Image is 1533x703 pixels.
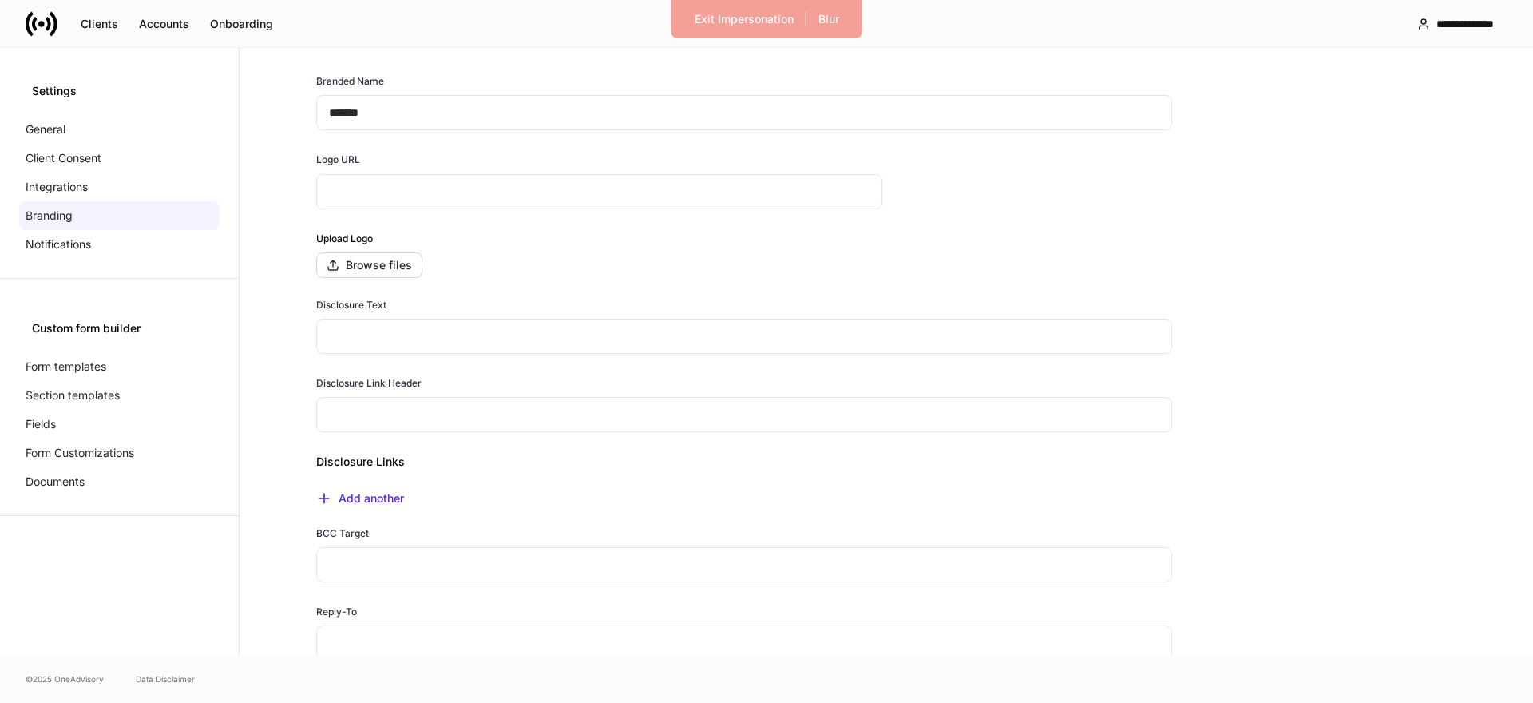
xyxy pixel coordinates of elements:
p: Notifications [26,236,91,252]
div: Blur [818,14,839,25]
div: Custom form builder [32,320,207,336]
button: Onboarding [200,11,283,37]
div: Browse files [327,259,412,272]
a: General [19,115,220,144]
p: Branding [26,208,73,224]
h6: Branded Name [316,73,384,89]
p: Fields [26,416,56,432]
h6: Disclosure Text [316,297,386,312]
a: Notifications [19,230,220,259]
div: Clients [81,18,118,30]
a: Form templates [19,352,220,381]
div: Settings [32,83,207,99]
p: General [26,121,65,137]
div: Accounts [139,18,189,30]
span: © 2025 OneAdvisory [26,673,104,685]
h6: Logo URL [316,152,360,167]
h6: Upload Logo [316,231,1172,246]
div: Disclosure Links [303,435,1172,470]
a: Branding [19,201,220,230]
a: Section templates [19,381,220,410]
div: Exit Impersonation [695,14,794,25]
button: Browse files [316,252,422,278]
a: Form Customizations [19,439,220,467]
p: Form templates [26,359,106,375]
h6: Disclosure Link Header [316,375,422,391]
p: Form Customizations [26,445,134,461]
a: Client Consent [19,144,220,173]
button: Accounts [129,11,200,37]
p: Documents [26,474,85,490]
button: Blur [808,6,850,32]
h6: BCC Target [316,526,369,541]
a: Fields [19,410,220,439]
h6: Reply-To [316,604,357,619]
p: Section templates [26,387,120,403]
div: Onboarding [210,18,273,30]
button: Add another [316,491,404,506]
a: Documents [19,467,220,496]
button: Exit Impersonation [684,6,804,32]
a: Integrations [19,173,220,201]
button: Clients [70,11,129,37]
p: Integrations [26,179,88,195]
p: Client Consent [26,150,101,166]
a: Data Disclaimer [136,673,195,685]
